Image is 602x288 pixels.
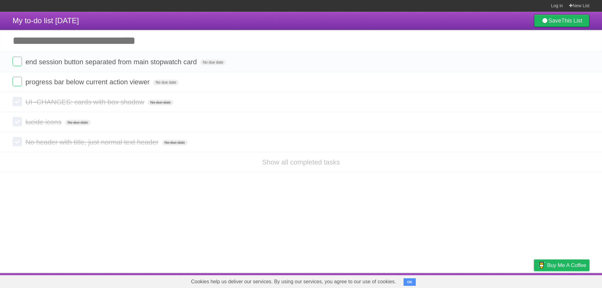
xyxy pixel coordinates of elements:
span: No header with title, just normal text header [25,138,160,146]
span: No due date [148,100,173,105]
a: Terms [504,275,518,286]
a: SaveThis List [534,14,589,27]
a: Suggest a feature [550,275,589,286]
span: progress bar below current action viewer [25,78,151,86]
span: No due date [153,80,178,85]
a: About [451,275,464,286]
span: My to-do list [DATE] [13,16,79,25]
span: Cookies help us deliver our services. By using our services, you agree to our use of cookies. [185,275,402,288]
label: Done [13,57,22,66]
img: Buy me a coffee [537,260,546,270]
a: Show all completed tasks [262,158,340,166]
span: end session button separated from main stopwatch card [25,58,198,66]
span: lucide icons [25,118,63,126]
a: Developers [471,275,497,286]
span: No due date [162,140,187,145]
span: UI -CHANGES: cards with box shadow [25,98,146,106]
span: No due date [65,120,90,125]
label: Done [13,117,22,126]
label: Done [13,77,22,86]
button: OK [404,278,416,286]
label: Done [13,137,22,146]
span: No due date [200,60,226,65]
a: Buy me a coffee [534,259,589,271]
label: Done [13,97,22,106]
span: Buy me a coffee [547,260,586,271]
a: Privacy [526,275,542,286]
b: This List [561,18,582,24]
